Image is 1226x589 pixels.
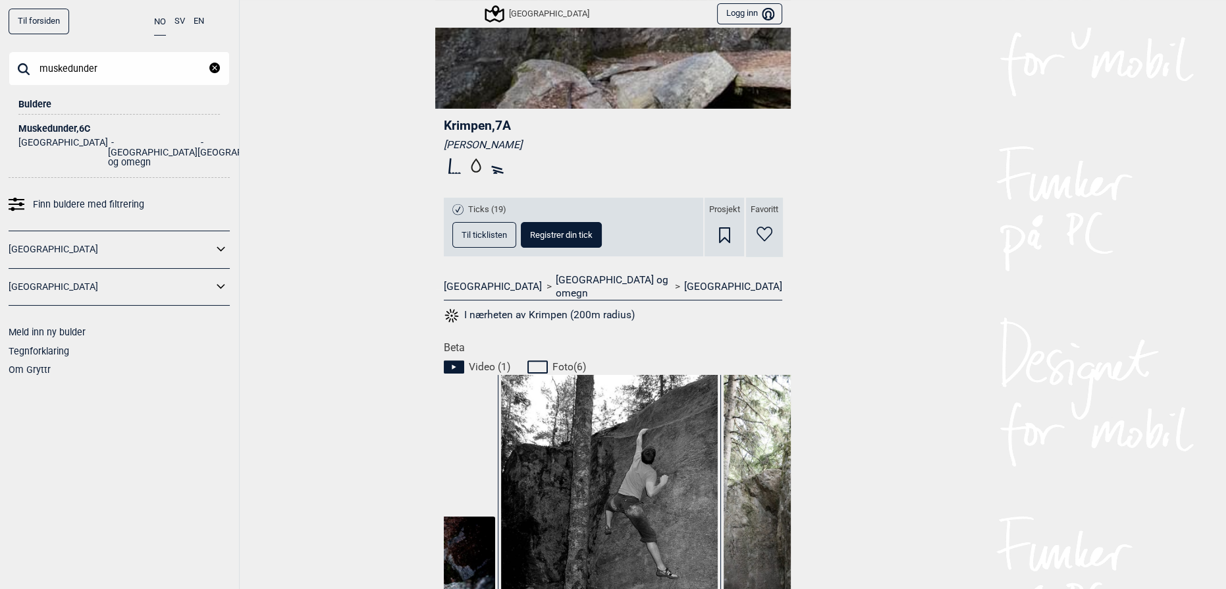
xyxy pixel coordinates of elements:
a: Finn buldere med filtrering [9,195,230,214]
a: Om Gryttr [9,364,51,375]
span: Til ticklisten [462,231,507,239]
a: [GEOGRAPHIC_DATA] [684,280,782,293]
li: [GEOGRAPHIC_DATA] [198,138,287,167]
div: [PERSON_NAME] [444,138,782,152]
a: Tegnforklaring [9,346,69,356]
button: EN [194,9,204,34]
a: Meld inn ny bulder [9,327,86,337]
div: Buldere [18,86,220,115]
button: SV [174,9,185,34]
span: Finn buldere med filtrering [33,195,144,214]
nav: > > [444,273,782,300]
span: Foto ( 6 ) [552,360,586,374]
button: Til ticklisten [452,222,516,248]
span: Video ( 1 ) [469,360,510,374]
span: Ticks (19) [468,204,506,215]
a: [GEOGRAPHIC_DATA] og omegn [556,273,670,300]
div: Prosjekt [705,198,744,256]
span: Registrer din tick [530,231,593,239]
div: [GEOGRAPHIC_DATA] [487,6,589,22]
div: Muskedunder , 6C [18,124,220,134]
span: Favoritt [751,204,778,215]
button: NO [154,9,166,36]
input: Søk på buldernavn, sted eller samling [9,51,230,86]
li: [GEOGRAPHIC_DATA] [18,138,108,167]
button: I nærheten av Krimpen (200m radius) [444,307,635,324]
li: [GEOGRAPHIC_DATA] og omegn [108,138,198,167]
a: [GEOGRAPHIC_DATA] [9,240,213,259]
a: Til forsiden [9,9,69,34]
button: Logg inn [717,3,782,25]
a: [GEOGRAPHIC_DATA] [9,277,213,296]
button: Registrer din tick [521,222,602,248]
span: Krimpen , 7A [444,118,511,133]
a: [GEOGRAPHIC_DATA] [444,280,542,293]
